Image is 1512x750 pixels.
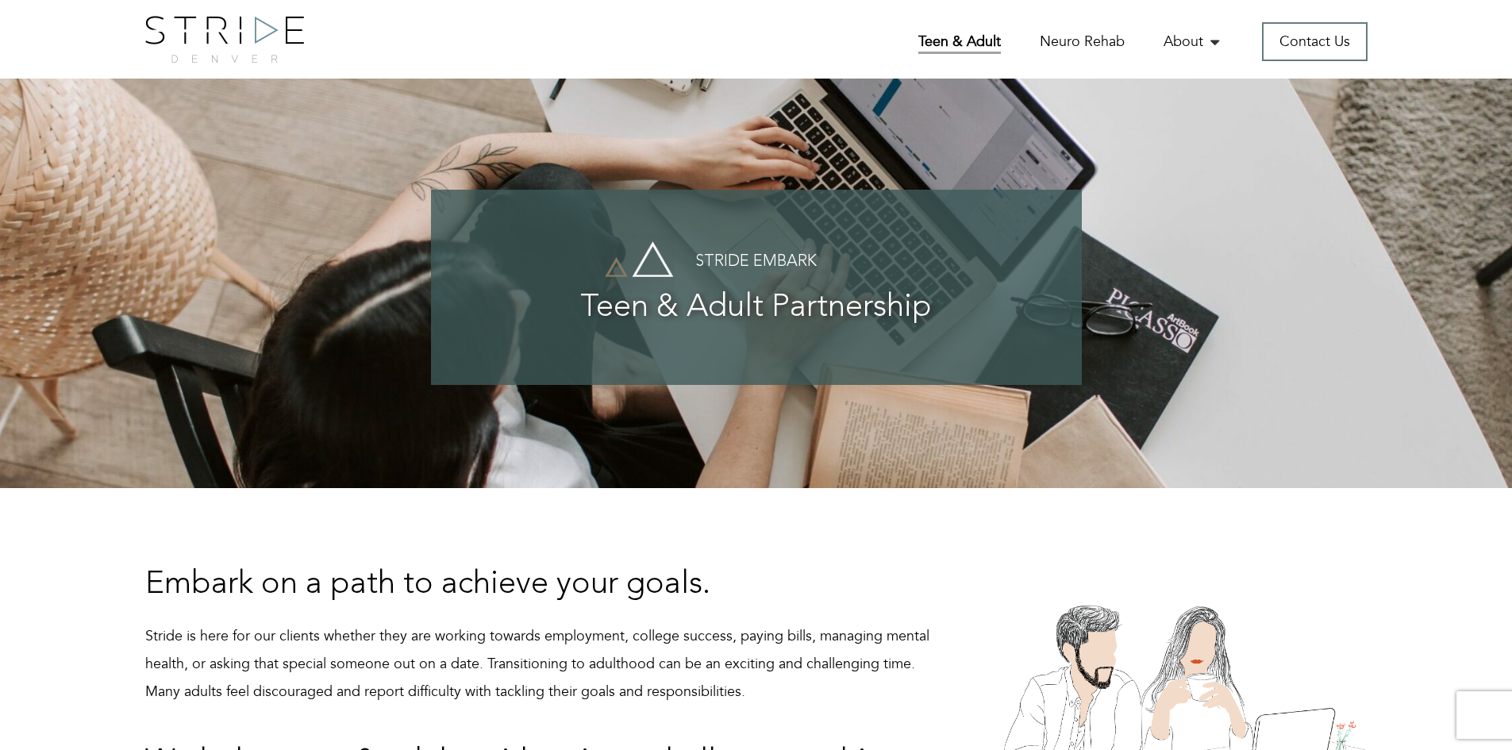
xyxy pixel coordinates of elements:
a: Teen & Adult [918,32,1001,54]
a: About [1164,32,1223,52]
a: Neuro Rehab [1040,32,1125,52]
h3: Embark on a path to achieve your goals. [145,567,952,602]
a: Contact Us [1262,22,1368,61]
h3: Teen & Adult Partnership [463,290,1050,325]
img: logo.png [145,16,304,63]
p: Stride is here for our clients whether they are working towards employment, college success, payi... [145,622,952,706]
h4: Stride Embark [463,253,1050,271]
